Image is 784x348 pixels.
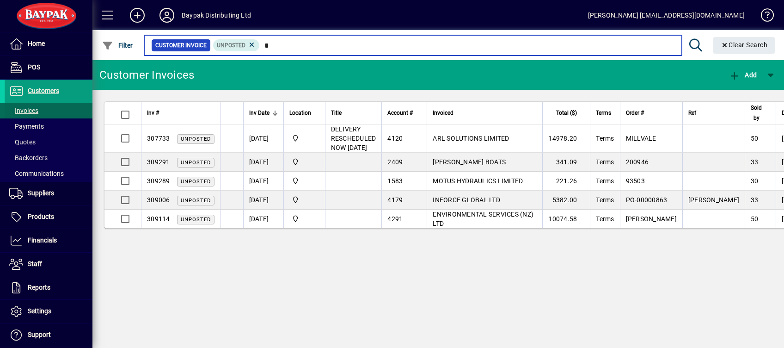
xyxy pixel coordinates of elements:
a: Products [5,205,92,229]
span: Clear Search [721,41,768,49]
span: Terms [596,196,614,204]
span: 1583 [387,177,403,185]
a: Invoices [5,103,92,118]
span: 309291 [147,158,170,166]
span: ARL SOLUTIONS LIMITED [433,135,509,142]
span: Unposted [217,42,245,49]
span: Location [289,108,311,118]
div: Ref [688,108,739,118]
span: 309006 [147,196,170,204]
span: Filter [102,42,133,49]
span: Settings [28,307,51,315]
span: ENVIRONMENTAL SERVICES (NZ) LTD [433,211,533,227]
span: 50 [751,215,759,223]
span: Invoiced [433,108,453,118]
span: Customer Invoice [155,41,207,50]
button: Clear [713,37,775,54]
td: 14978.20 [542,124,590,153]
td: [DATE] [243,153,283,172]
td: [DATE] [243,172,283,191]
span: 309289 [147,177,170,185]
span: PO-00000863 [626,196,668,204]
span: Baypak - Onekawa [289,214,319,224]
span: Baypak - Onekawa [289,133,319,143]
td: 221.26 [542,172,590,191]
span: Terms [596,135,614,142]
button: Add [727,67,759,83]
span: Unposted [181,179,211,185]
span: Staff [28,260,42,267]
a: Payments [5,118,92,134]
div: Customer Invoices [99,68,194,82]
span: 4120 [387,135,403,142]
span: Baypak - Onekawa [289,176,319,186]
span: 2409 [387,158,403,166]
span: Unposted [181,217,211,223]
a: Suppliers [5,182,92,205]
span: Terms [596,108,611,118]
span: Inv Date [249,108,269,118]
span: Products [28,213,54,220]
div: Invoiced [433,108,537,118]
button: Add [122,7,152,24]
div: Sold by [751,103,770,123]
div: Total ($) [548,108,585,118]
a: Knowledge Base [754,2,772,32]
div: Account # [387,108,421,118]
span: Inv # [147,108,159,118]
a: Backorders [5,150,92,166]
span: Order # [626,108,644,118]
span: Account # [387,108,413,118]
span: Total ($) [556,108,577,118]
span: [PERSON_NAME] [626,215,677,223]
div: Title [331,108,376,118]
a: Home [5,32,92,56]
span: Terms [596,158,614,166]
td: 341.09 [542,153,590,172]
div: Baypak Distributing Ltd [182,8,251,23]
button: Filter [100,37,135,54]
td: 10074.58 [542,210,590,228]
span: Communications [9,170,64,177]
span: [PERSON_NAME] [688,196,739,204]
span: Title [331,108,342,118]
span: Add [729,71,757,79]
span: 33 [751,196,759,204]
span: MOTUS HYDRAULICS LIMITED [433,177,523,185]
button: Profile [152,7,182,24]
a: Staff [5,253,92,276]
span: Support [28,331,51,338]
span: Customers [28,87,59,94]
a: Settings [5,300,92,323]
span: Reports [28,284,50,291]
span: 30 [751,177,759,185]
span: Baypak - Onekawa [289,157,319,167]
a: Communications [5,166,92,181]
span: [PERSON_NAME] BOATS [433,158,506,166]
div: Inv Date [249,108,278,118]
span: POS [28,63,40,71]
span: Payments [9,123,44,130]
span: Ref [688,108,696,118]
span: Unposted [181,198,211,204]
span: INFORCE GLOBAL LTD [433,196,500,204]
td: 5382.00 [542,191,590,210]
span: Sold by [751,103,762,123]
div: [PERSON_NAME] [EMAIL_ADDRESS][DOMAIN_NAME] [588,8,745,23]
span: 33 [751,158,759,166]
td: [DATE] [243,124,283,153]
td: [DATE] [243,210,283,228]
span: MILLVALE [626,135,656,142]
span: 307733 [147,135,170,142]
span: Backorders [9,154,48,162]
a: Support [5,323,92,347]
span: 309114 [147,215,170,223]
mat-chip: Customer Invoice Status: Unposted [213,39,260,51]
a: Quotes [5,134,92,150]
span: Unposted [181,160,211,166]
span: 4291 [387,215,403,223]
span: 4179 [387,196,403,204]
div: Location [289,108,319,118]
span: 93503 [626,177,645,185]
span: Terms [596,177,614,185]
